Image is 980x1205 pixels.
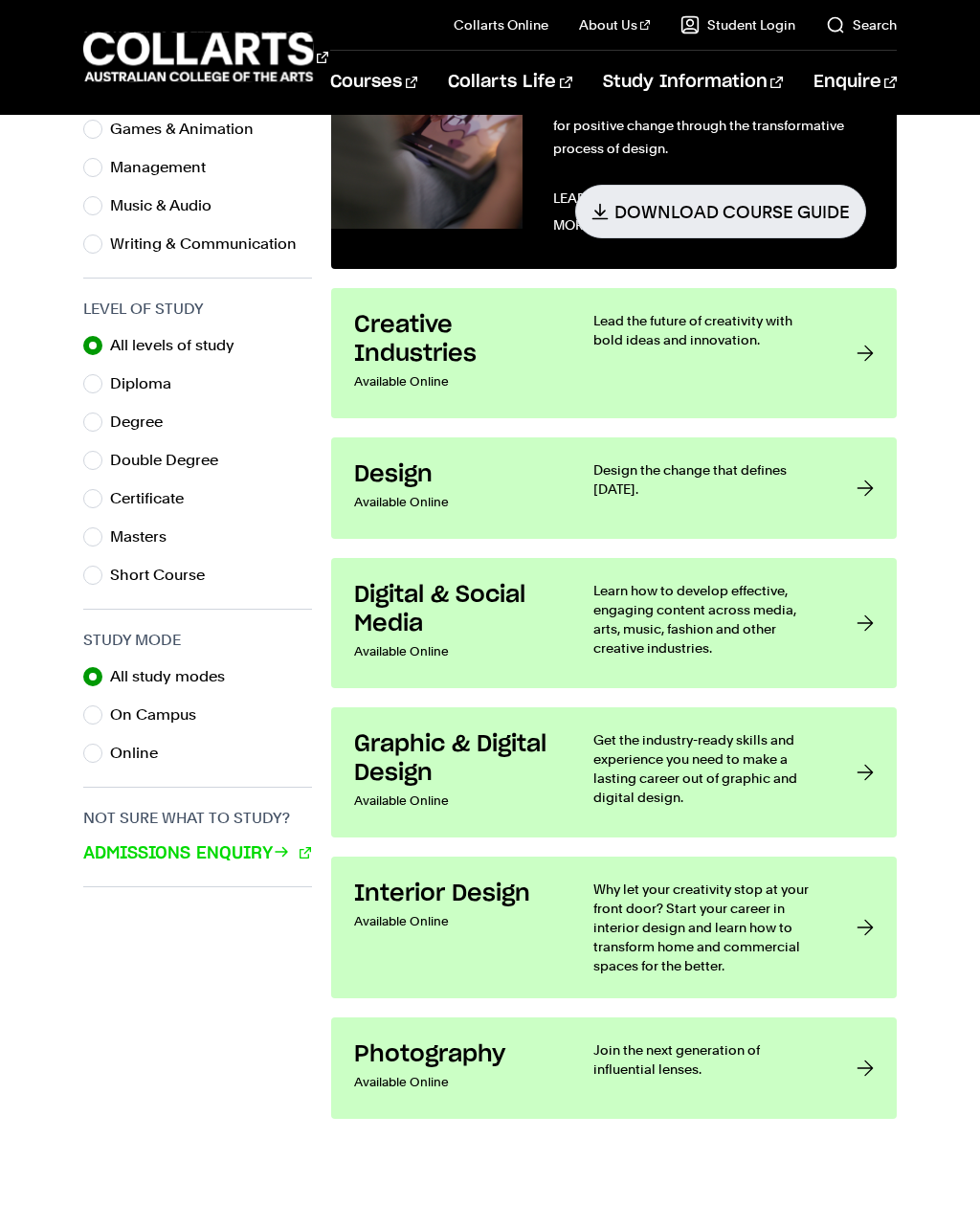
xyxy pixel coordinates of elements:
h3: Graphic & Digital Design [354,730,555,788]
label: Music & Audio [110,192,227,219]
h3: Study Mode [83,629,312,652]
a: Courses [330,51,417,114]
a: Graphic & Digital Design Available Online Get the industry-ready skills and experience you need t... [331,707,897,837]
p: Join the next generation of influential lenses. [593,1040,818,1079]
label: On Campus [110,702,212,728]
a: Collarts Online [454,15,548,34]
a: Learn More [553,185,566,238]
h3: Interior Design [354,880,555,908]
p: Available Online [354,368,555,395]
a: Photography Available Online Join the next generation of influential lenses. [331,1017,897,1119]
p: Available Online [354,1069,555,1096]
p: Learn how to develop effective, engaging content across media, arts, music, fashion and other cre... [593,581,818,658]
a: Digital & Social Media Available Online Learn how to develop effective, engaging content across m... [331,558,897,688]
a: Creative Industries Available Online Lead the future of creativity with bold ideas and innovation. [331,288,897,418]
label: All study modes [110,663,240,690]
p: Why let your creativity stop at your front door? Start your career in interior design and learn h... [593,880,818,975]
label: Certificate [110,485,199,512]
a: Design Available Online Design the change that defines [DATE]. [331,437,897,539]
h3: Level of Study [83,298,312,321]
p: Available Online [354,489,555,516]
a: About Us [579,15,650,34]
label: Management [110,154,221,181]
h3: Creative Industries [354,311,555,368]
p: Available Online [354,788,555,814]
p: Lead the future of creativity with bold ideas and innovation. [593,311,818,349]
p: Study at design Collarts and become a catalyst for positive change through the transformative pro... [553,91,866,160]
label: Diploma [110,370,187,397]
h3: Design [354,460,555,489]
a: Admissions Enquiry [83,841,311,866]
h3: Photography [354,1040,555,1069]
p: Available Online [354,638,555,665]
h3: Digital & Social Media [354,581,555,638]
a: Download Course Guide [575,185,866,238]
p: Available Online [354,908,555,935]
label: All levels of study [110,332,250,359]
label: Online [110,740,173,767]
div: Go to homepage [83,30,282,84]
label: Short Course [110,562,220,589]
a: Enquire [813,51,897,114]
a: Interior Design Available Online Why let your creativity stop at your front door? Start your care... [331,857,897,998]
a: Collarts Life [448,51,571,114]
a: Student Login [680,15,795,34]
label: Masters [110,524,182,550]
a: Search [826,15,897,34]
h3: Not sure what to study? [83,807,312,830]
label: Games & Animation [110,116,269,143]
label: Double Degree [110,447,234,474]
label: Writing & Communication [110,231,312,257]
p: Get the industry-ready skills and experience you need to make a lasting career out of graphic and... [593,730,818,807]
a: Study Information [603,51,783,114]
img: Design [331,18,523,229]
p: Design the change that defines [DATE]. [593,460,818,499]
label: Degree [110,409,178,435]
